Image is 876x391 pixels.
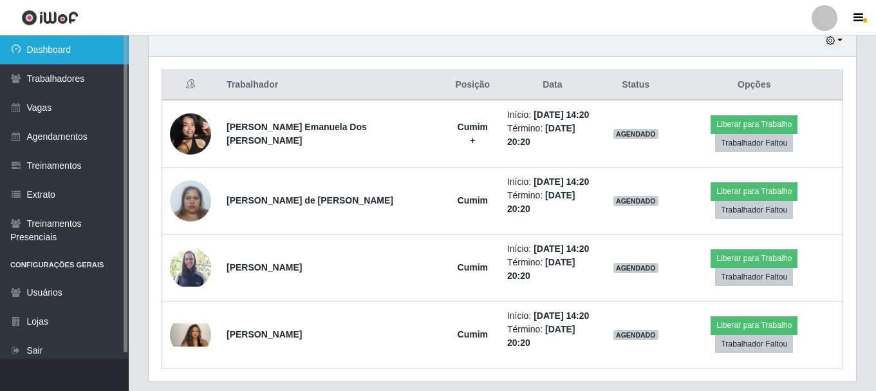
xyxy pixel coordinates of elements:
[715,134,793,152] button: Trabalhador Faltou
[666,70,843,100] th: Opções
[170,249,211,287] img: 1751565100941.jpeg
[507,108,598,122] li: Início:
[606,70,666,100] th: Status
[219,70,446,100] th: Trabalhador
[458,195,488,205] strong: Cumim
[458,122,488,146] strong: Cumim +
[613,129,658,139] span: AGENDADO
[715,335,793,353] button: Trabalhador Faltou
[499,70,606,100] th: Data
[446,70,499,100] th: Posição
[711,249,797,267] button: Liberar para Trabalho
[227,262,302,272] strong: [PERSON_NAME]
[534,310,589,321] time: [DATE] 14:20
[534,243,589,254] time: [DATE] 14:20
[507,189,598,216] li: Término:
[170,106,211,161] img: 1751813070616.jpeg
[715,268,793,286] button: Trabalhador Faltou
[507,323,598,350] li: Término:
[170,173,211,228] img: 1697491701598.jpeg
[458,262,488,272] strong: Cumim
[458,329,488,339] strong: Cumim
[613,263,658,273] span: AGENDADO
[613,330,658,340] span: AGENDADO
[534,176,589,187] time: [DATE] 14:20
[613,196,658,206] span: AGENDADO
[507,122,598,149] li: Término:
[507,309,598,323] li: Início:
[170,323,211,347] img: 1754584562090.jpeg
[715,201,793,219] button: Trabalhador Faltou
[711,316,797,334] button: Liberar para Trabalho
[227,329,302,339] strong: [PERSON_NAME]
[711,115,797,133] button: Liberar para Trabalho
[711,182,797,200] button: Liberar para Trabalho
[507,256,598,283] li: Término:
[21,10,79,26] img: CoreUI Logo
[507,242,598,256] li: Início:
[534,110,589,120] time: [DATE] 14:20
[507,175,598,189] li: Início:
[227,195,393,205] strong: [PERSON_NAME] de [PERSON_NAME]
[227,122,367,146] strong: [PERSON_NAME] Emanuela Dos [PERSON_NAME]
